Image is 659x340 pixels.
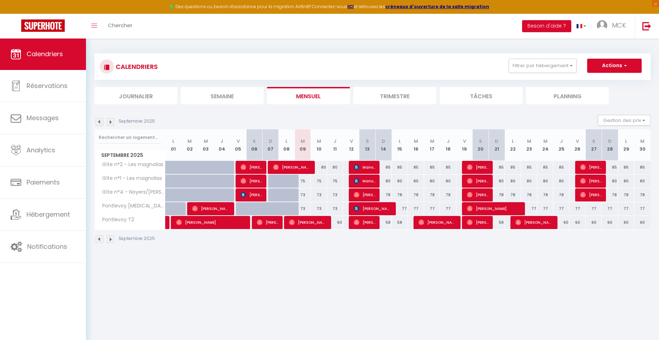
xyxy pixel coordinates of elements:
abbr: S [479,138,482,145]
abbr: M [543,138,548,145]
div: 77 [408,202,424,215]
div: 85 [376,161,392,174]
div: 60 [570,216,586,229]
div: 80 [602,175,618,188]
li: Semaine [181,87,264,104]
div: 85 [634,161,651,174]
div: 78 [440,188,456,201]
button: Filtrer par hébergement [509,59,577,73]
abbr: M [317,138,321,145]
a: Chercher [103,14,138,39]
div: 75 [311,175,327,188]
abbr: M [301,138,305,145]
button: Gestion des prix [598,115,651,125]
div: 85 [489,161,505,174]
p: Septembre 2025 [118,235,155,242]
div: 80 [489,175,505,188]
span: [PERSON_NAME] [580,188,602,201]
span: [PERSON_NAME] [192,202,230,215]
abbr: D [495,138,498,145]
span: Septembre 2025 [95,150,165,160]
li: Journalier [94,87,177,104]
div: 60 [602,216,618,229]
div: 77 [570,202,586,215]
th: 14 [376,129,392,161]
span: [PERSON_NAME] [418,216,456,229]
div: 80 [553,175,570,188]
div: 85 [424,161,440,174]
span: [PERSON_NAME] [273,160,311,174]
abbr: V [237,138,240,145]
span: MCK [612,21,626,30]
span: Pontlevoy T2 [96,216,136,224]
th: 27 [586,129,602,161]
th: 01 [166,129,182,161]
div: 80 [327,161,343,174]
abbr: M [204,138,208,145]
th: 20 [473,129,489,161]
div: 85 [505,161,521,174]
div: 80 [408,175,424,188]
div: 80 [521,175,537,188]
abbr: M [527,138,531,145]
div: 60 [553,216,570,229]
div: 73 [327,188,343,201]
abbr: M [430,138,434,145]
img: ... [597,20,607,31]
li: Tâches [440,87,522,104]
span: [PERSON_NAME] [241,174,262,188]
div: 77 [424,202,440,215]
span: [PERSON_NAME] Le Bon [467,160,489,174]
div: 73 [311,202,327,215]
button: Actions [587,59,642,73]
abbr: S [366,138,369,145]
div: 80 [618,175,634,188]
div: 85 [602,161,618,174]
div: 85 [440,161,456,174]
div: 78 [618,188,634,201]
abbr: L [285,138,288,145]
a: ... MCK [591,14,635,39]
th: 13 [359,129,376,161]
div: 80 [376,175,392,188]
div: 85 [618,161,634,174]
div: 78 [521,188,537,201]
div: 73 [295,202,311,215]
span: Calendriers [27,49,63,58]
div: 77 [553,202,570,215]
div: 75 [327,175,343,188]
div: 85 [521,161,537,174]
span: Gîte n°2 - Les magnolias [96,161,165,169]
strong: créneaux d'ouverture de la salle migration [385,4,489,10]
img: logout [642,22,651,30]
th: 18 [440,129,456,161]
span: Hébergement [27,210,70,219]
th: 04 [214,129,230,161]
th: 23 [521,129,537,161]
div: 73 [295,188,311,201]
th: 15 [392,129,408,161]
th: 30 [634,129,651,161]
div: 80 [392,175,408,188]
span: [PERSON_NAME] [515,216,553,229]
div: 80 [311,161,327,174]
div: 78 [537,188,554,201]
span: [PERSON_NAME] [580,160,602,174]
li: Mensuel [267,87,350,104]
span: [PERSON_NAME] [354,202,392,215]
div: 85 [553,161,570,174]
span: [PERSON_NAME] [467,174,489,188]
span: [PERSON_NAME] [467,202,521,215]
div: 78 [489,188,505,201]
abbr: V [463,138,466,145]
span: Manon LE NOC [354,160,375,174]
div: 85 [537,161,554,174]
abbr: S [253,138,256,145]
span: [PERSON_NAME] [241,160,262,174]
span: [PERSON_NAME] [257,216,278,229]
div: 77 [618,202,634,215]
div: 75 [295,175,311,188]
span: Pontlevoy [MEDICAL_DATA] [96,202,167,210]
abbr: J [560,138,563,145]
abbr: M [640,138,644,145]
